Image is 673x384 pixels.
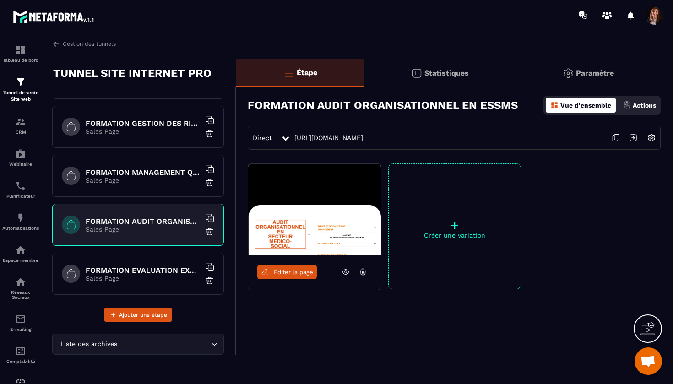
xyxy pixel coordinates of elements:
p: Sales Page [86,128,200,135]
h6: FORMATION AUDIT ORGANISATIONNEL EN ESSMS [86,217,200,226]
img: email [15,314,26,325]
img: formation [15,76,26,87]
p: Automatisations [2,226,39,231]
div: Search for option [52,334,224,355]
img: social-network [15,276,26,287]
img: automations [15,212,26,223]
p: Comptabilité [2,359,39,364]
h6: FORMATION MANAGEMENT QUALITE ET RISQUES EN ESSMS [86,168,200,177]
p: Paramètre [576,69,614,77]
p: Sales Page [86,177,200,184]
p: Vue d'ensemble [560,102,611,109]
a: [URL][DOMAIN_NAME] [294,134,363,141]
p: CRM [2,130,39,135]
p: Sales Page [86,275,200,282]
a: accountantaccountantComptabilité [2,339,39,371]
a: automationsautomationsAutomatisations [2,206,39,238]
p: Créer une variation [389,232,521,239]
h6: FORMATION GESTION DES RISQUES EN SANTE [86,119,200,128]
img: dashboard-orange.40269519.svg [550,101,559,109]
img: formation [15,44,26,55]
img: automations [15,244,26,255]
img: setting-w.858f3a88.svg [643,129,660,146]
a: Ouvrir le chat [635,347,662,375]
img: automations [15,148,26,159]
img: scheduler [15,180,26,191]
a: formationformationTableau de bord [2,38,39,70]
a: schedulerschedulerPlanificateur [2,173,39,206]
p: TUNNEL SITE INTERNET PRO [53,64,212,82]
p: Actions [633,102,656,109]
a: Gestion des tunnels [52,40,116,48]
a: formationformationTunnel de vente Site web [2,70,39,109]
button: Ajouter une étape [104,308,172,322]
p: Planificateur [2,194,39,199]
img: trash [205,276,214,285]
img: logo [13,8,95,25]
img: accountant [15,346,26,357]
img: image [248,164,381,255]
span: Direct [253,134,272,141]
img: setting-gr.5f69749f.svg [563,68,574,79]
img: stats.20deebd0.svg [411,68,422,79]
p: Réseaux Sociaux [2,290,39,300]
p: Tunnel de vente Site web [2,90,39,103]
a: automationsautomationsWebinaire [2,141,39,173]
a: social-networksocial-networkRéseaux Sociaux [2,270,39,307]
p: Espace membre [2,258,39,263]
img: arrow-next.bcc2205e.svg [624,129,642,146]
p: Statistiques [424,69,469,77]
input: Search for option [119,339,209,349]
a: emailemailE-mailing [2,307,39,339]
a: formationformationCRM [2,109,39,141]
img: bars-o.4a397970.svg [283,67,294,78]
h6: FORMATION EVALUATION EXTERNE HAS [86,266,200,275]
img: formation [15,116,26,127]
span: Liste des archives [58,339,119,349]
span: Éditer la page [274,269,313,276]
p: + [389,219,521,232]
img: trash [205,227,214,236]
p: Tableau de bord [2,58,39,63]
h3: FORMATION AUDIT ORGANISATIONNEL EN ESSMS [248,99,518,112]
img: actions.d6e523a2.png [623,101,631,109]
a: automationsautomationsEspace membre [2,238,39,270]
img: trash [205,178,214,187]
p: E-mailing [2,327,39,332]
p: Sales Page [86,226,200,233]
a: Éditer la page [257,265,317,279]
img: arrow [52,40,60,48]
img: trash [205,129,214,138]
p: Webinaire [2,162,39,167]
span: Ajouter une étape [119,310,167,319]
p: Étape [297,68,317,77]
